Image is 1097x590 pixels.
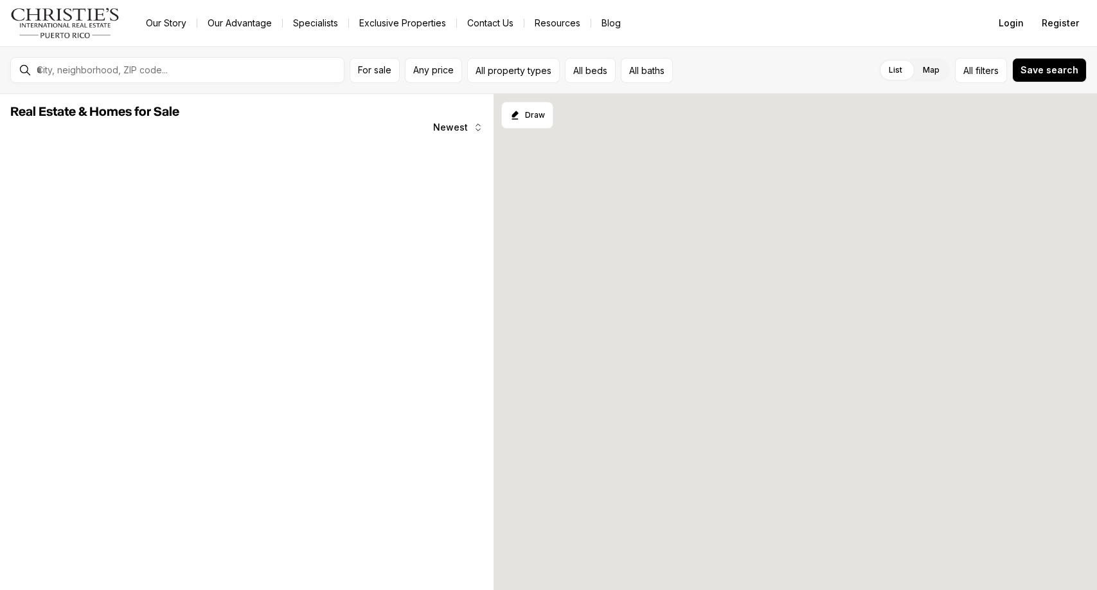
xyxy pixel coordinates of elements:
[524,14,591,32] a: Resources
[350,58,400,83] button: For sale
[136,14,197,32] a: Our Story
[349,14,456,32] a: Exclusive Properties
[1034,10,1087,36] button: Register
[621,58,673,83] button: All baths
[457,14,524,32] button: Contact Us
[565,58,616,83] button: All beds
[197,14,282,32] a: Our Advantage
[963,64,973,77] span: All
[976,64,999,77] span: filters
[999,18,1024,28] span: Login
[10,106,179,118] span: Real Estate & Homes for Sale
[1042,18,1079,28] span: Register
[878,59,913,82] label: List
[425,115,491,140] button: Newest
[991,10,1031,36] button: Login
[405,58,462,83] button: Any price
[1012,58,1087,82] button: Save search
[283,14,348,32] a: Specialists
[358,65,391,75] span: For sale
[413,65,454,75] span: Any price
[433,122,468,133] span: Newest
[501,102,553,129] button: Start drawing
[955,58,1007,83] button: Allfilters
[1021,65,1078,75] span: Save search
[467,58,560,83] button: All property types
[10,8,120,39] img: logo
[913,59,950,82] label: Map
[591,14,631,32] a: Blog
